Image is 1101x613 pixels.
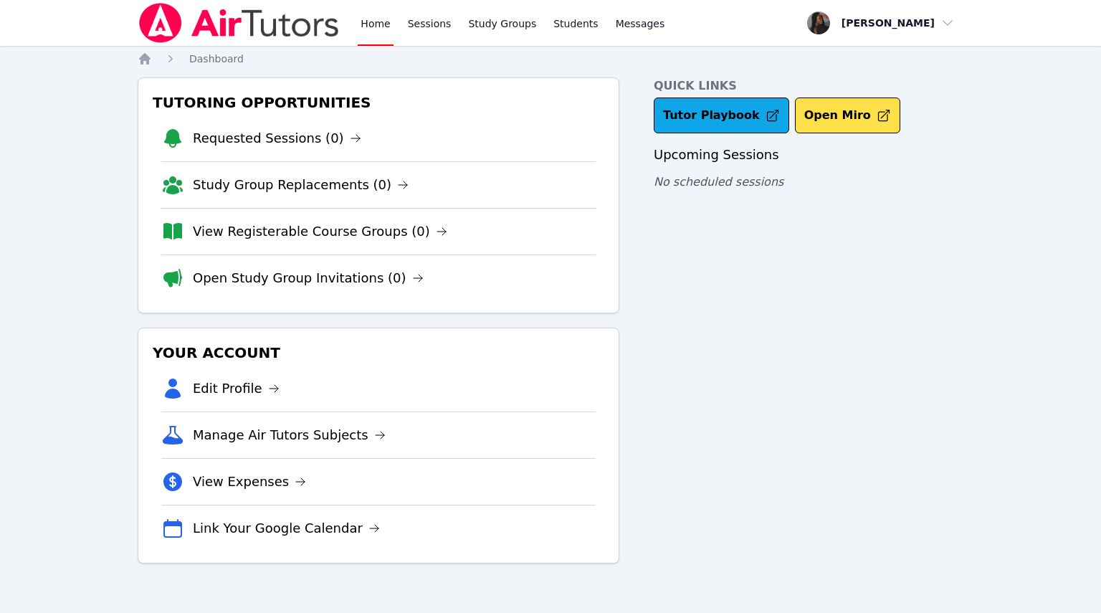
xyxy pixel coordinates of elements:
[150,340,607,366] h3: Your Account
[138,52,963,66] nav: Breadcrumb
[795,98,900,133] button: Open Miro
[654,175,783,189] span: No scheduled sessions
[150,90,607,115] h3: Tutoring Opportunities
[193,128,361,148] a: Requested Sessions (0)
[193,379,280,399] a: Edit Profile
[616,16,665,31] span: Messages
[654,98,789,133] a: Tutor Playbook
[193,472,306,492] a: View Expenses
[189,53,244,65] span: Dashboard
[189,52,244,66] a: Dashboard
[193,518,380,538] a: Link Your Google Calendar
[193,222,447,242] a: View Registerable Course Groups (0)
[138,3,340,43] img: Air Tutors
[193,425,386,445] a: Manage Air Tutors Subjects
[654,77,963,95] h4: Quick Links
[193,268,424,288] a: Open Study Group Invitations (0)
[654,145,963,165] h3: Upcoming Sessions
[193,175,409,195] a: Study Group Replacements (0)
